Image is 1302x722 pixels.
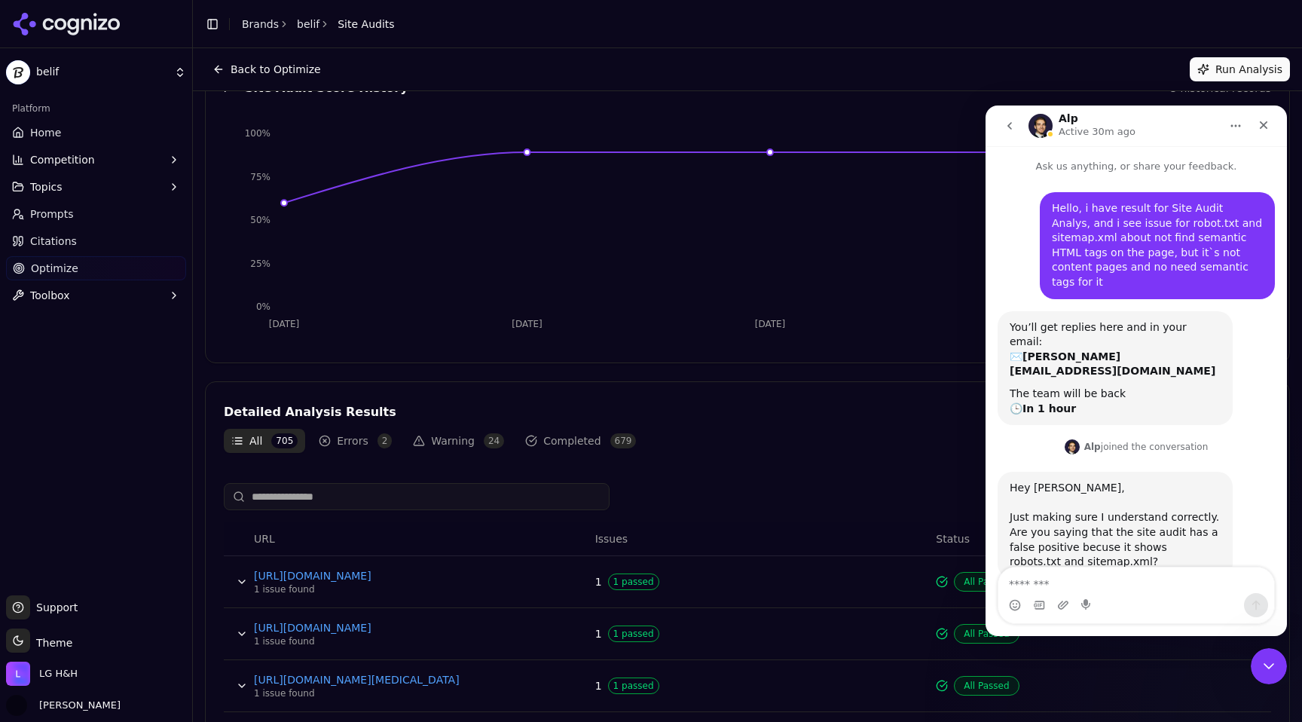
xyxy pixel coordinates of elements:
[254,672,480,687] a: [URL][DOMAIN_NAME][MEDICAL_DATA]
[6,695,121,716] button: Open user button
[33,699,121,712] span: [PERSON_NAME]
[6,283,186,307] button: Toolbox
[377,433,393,448] span: 2
[6,256,186,280] a: Optimize
[248,522,589,556] th: URL
[755,319,786,329] tspan: [DATE]
[205,57,329,81] button: Back to Optimize
[30,600,78,615] span: Support
[254,620,480,635] a: [URL][DOMAIN_NAME]
[224,429,305,453] button: All705
[512,319,542,329] tspan: [DATE]
[254,635,480,647] div: 1 issue found
[589,522,931,556] th: Issues
[936,531,970,546] span: Status
[30,179,63,194] span: Topics
[484,433,504,448] span: 24
[271,433,298,448] span: 705
[256,301,270,312] tspan: 0%
[954,572,1019,592] span: All Passed
[254,583,480,595] div: 1 issue found
[608,678,659,694] span: 1 passed
[30,234,77,249] span: Citations
[311,429,399,453] button: Errors2
[6,662,30,686] img: LG H&H
[608,626,659,642] span: 1 passed
[30,288,70,303] span: Toolbox
[6,96,186,121] div: Platform
[1190,57,1290,81] button: Run Analysis
[6,148,186,172] button: Competition
[36,66,168,79] span: belif
[6,60,30,84] img: belif
[518,429,643,453] button: Completed679
[954,624,1019,644] span: All Passed
[595,531,628,546] span: Issues
[254,568,480,583] a: [URL][DOMAIN_NAME]
[6,229,186,253] a: Citations
[338,17,394,32] span: Site Audits
[31,261,78,276] span: Optimize
[6,695,27,716] img: Yaroslav Mynchenko
[595,574,602,589] span: 1
[610,433,637,448] span: 679
[297,17,319,32] a: belif
[250,259,270,269] tspan: 25%
[30,637,72,649] span: Theme
[595,626,602,641] span: 1
[250,172,270,182] tspan: 75%
[6,202,186,226] a: Prompts
[930,522,1271,556] th: Status
[242,17,395,32] nav: breadcrumb
[245,128,270,139] tspan: 100%
[6,121,186,145] a: Home
[39,667,78,681] span: LG H&H
[608,574,659,590] span: 1 passed
[6,175,186,199] button: Topics
[595,678,602,693] span: 1
[30,207,74,222] span: Prompts
[242,18,279,30] a: Brands
[269,319,300,329] tspan: [DATE]
[954,676,1019,696] span: All Passed
[405,429,512,453] button: Warning24
[250,215,270,225] tspan: 50%
[30,125,61,140] span: Home
[254,687,480,699] div: 1 issue found
[30,152,95,167] span: Competition
[224,406,396,418] div: Detailed Analysis Results
[1251,648,1287,684] iframe: Intercom live chat
[6,662,78,686] button: Open organization switcher
[254,531,275,546] span: URL
[986,106,1287,636] iframe: Intercom live chat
